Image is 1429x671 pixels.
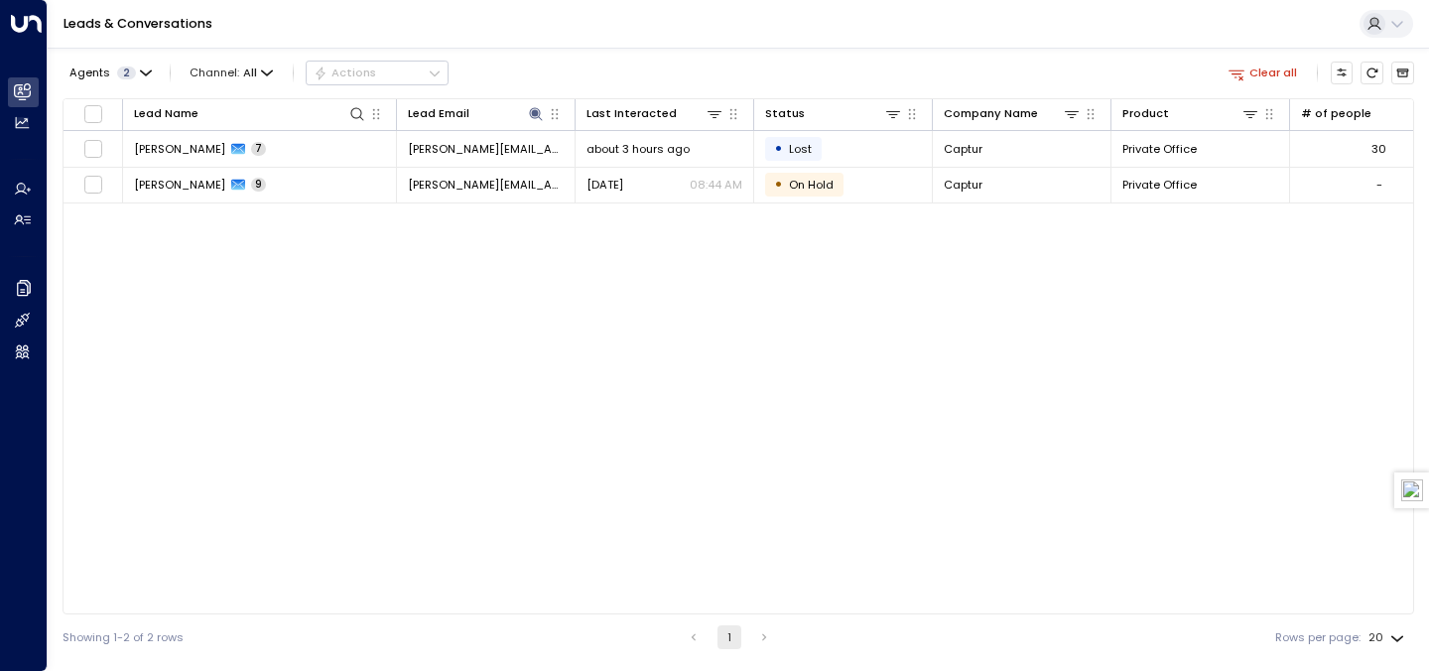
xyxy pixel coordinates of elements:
span: Refresh [1361,62,1383,84]
span: Toggle select all [83,104,103,124]
span: Toggle select row [83,139,103,159]
div: Button group with a nested menu [306,61,449,84]
span: Captur [944,177,982,193]
button: Channel:All [184,62,280,83]
button: Customize [1331,62,1354,84]
button: Archived Leads [1391,62,1414,84]
span: Lost [789,141,812,157]
button: Agents2 [63,62,157,83]
span: Rowan Lennox [134,177,225,193]
p: 08:44 AM [690,177,742,193]
div: Product [1122,104,1259,123]
span: 9 [251,178,266,192]
div: Lead Email [408,104,469,123]
span: Private Office [1122,177,1197,193]
div: Status [765,104,902,123]
span: Agents [69,67,110,78]
button: Clear all [1222,62,1304,83]
div: 20 [1368,625,1408,650]
label: Rows per page: [1275,629,1361,646]
div: Status [765,104,805,123]
div: Last Interacted [586,104,677,123]
button: Actions [306,61,449,84]
div: Last Interacted [586,104,723,123]
div: Company Name [944,104,1038,123]
div: • [774,135,783,162]
span: Channel: [184,62,280,83]
div: Showing 1-2 of 2 rows [63,629,184,646]
span: Rowan Lennox [134,141,225,157]
div: - [1376,177,1382,193]
span: 2 [117,67,136,79]
div: Lead Email [408,104,545,123]
div: • [774,171,783,198]
span: rowan@captur.ai [408,141,564,157]
span: rowan@captur.ai [408,177,564,193]
div: Company Name [944,104,1081,123]
div: Lead Name [134,104,366,123]
span: 7 [251,142,266,156]
div: # of people [1301,104,1371,123]
div: Lead Name [134,104,198,123]
span: about 3 hours ago [586,141,690,157]
span: Aug 29, 2025 [586,177,623,193]
span: Private Office [1122,141,1197,157]
span: Toggle select row [83,175,103,195]
button: page 1 [717,625,741,649]
div: Product [1122,104,1169,123]
div: 30 [1371,141,1386,157]
nav: pagination navigation [681,625,777,649]
a: Leads & Conversations [64,15,212,32]
span: On Hold [789,177,834,193]
span: All [243,67,257,79]
span: Captur [944,141,982,157]
div: Actions [314,66,376,79]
